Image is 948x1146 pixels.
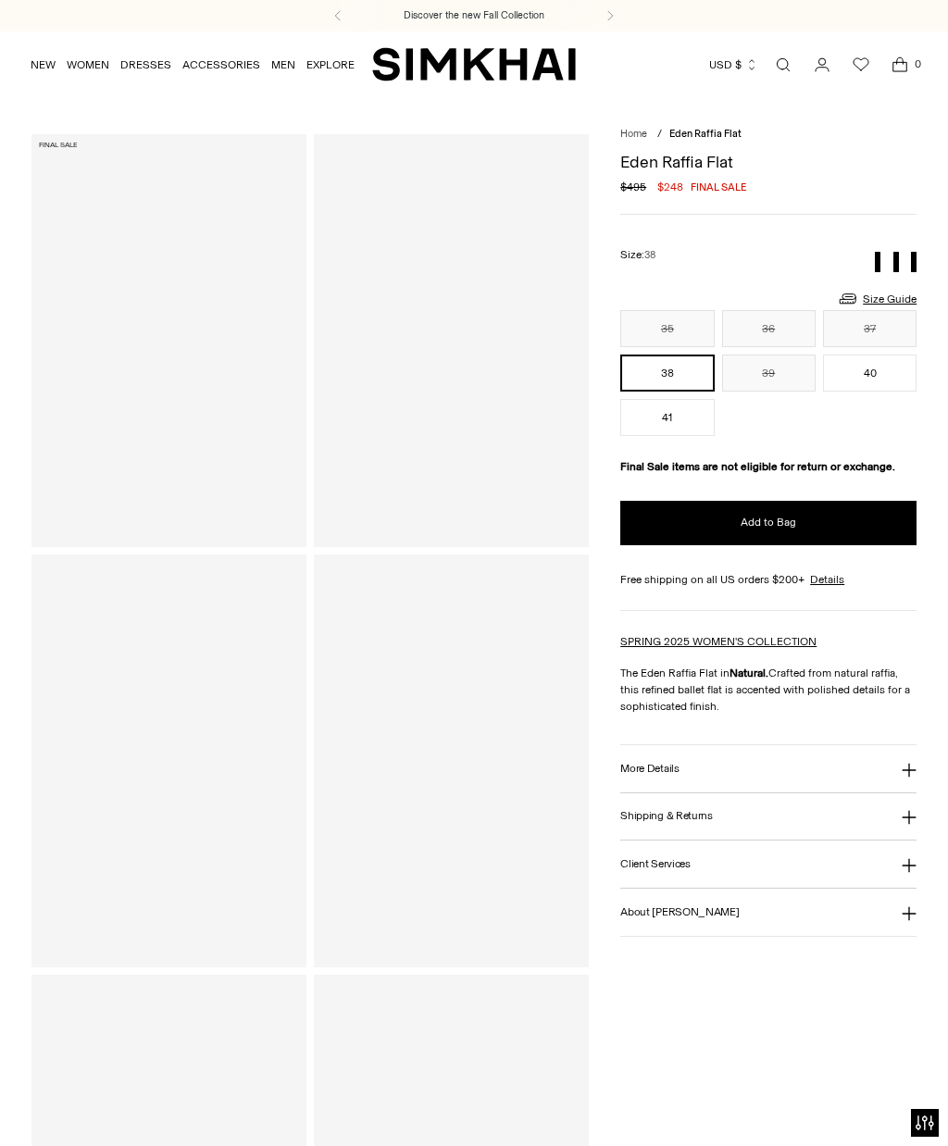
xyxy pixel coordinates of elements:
a: Open cart modal [881,46,918,83]
a: Discover the new Fall Collection [404,8,544,23]
a: Eden Raffia Flat [314,134,589,547]
a: Home [620,128,647,140]
button: About [PERSON_NAME] [620,889,917,936]
a: SPRING 2025 WOMEN'S COLLECTION [620,635,817,648]
a: Eden Raffia Flat [31,554,306,967]
div: Free shipping on all US orders $200+ [620,571,917,588]
h3: About [PERSON_NAME] [620,906,739,918]
a: SIMKHAI [372,46,576,82]
a: DRESSES [120,44,171,85]
button: 41 [620,399,714,436]
a: NEW [31,44,56,85]
strong: Natural. [730,666,768,679]
span: Add to Bag [741,515,796,530]
button: More Details [620,745,917,792]
button: 40 [823,355,917,392]
span: 0 [909,56,926,72]
div: / [657,127,662,143]
strong: Final Sale items are not eligible for return or exchange. [620,460,895,473]
a: Details [810,571,844,588]
a: EXPLORE [306,44,355,85]
a: WOMEN [67,44,109,85]
button: Shipping & Returns [620,793,917,841]
h3: More Details [620,763,679,775]
h3: Client Services [620,858,691,870]
button: 37 [823,310,917,347]
h3: Shipping & Returns [620,810,713,822]
button: Add to Bag [620,501,917,545]
a: ACCESSORIES [182,44,260,85]
button: Client Services [620,841,917,888]
span: $248 [657,179,683,195]
p: The Eden Raffia Flat in Crafted from natural raffia, this refined ballet flat is accented with po... [620,665,917,715]
h1: Eden Raffia Flat [620,154,917,170]
span: Eden Raffia Flat [669,128,742,140]
s: $495 [620,179,646,195]
button: 35 [620,310,714,347]
a: Eden Raffia Flat [31,134,306,547]
button: 36 [722,310,816,347]
button: 39 [722,355,816,392]
a: MEN [271,44,295,85]
button: USD $ [709,44,758,85]
a: Open search modal [765,46,802,83]
a: Go to the account page [804,46,841,83]
a: Wishlist [842,46,879,83]
span: 38 [644,249,655,261]
a: Size Guide [837,287,917,310]
a: Eden Raffia Flat [314,554,589,967]
nav: breadcrumbs [620,127,917,143]
button: 38 [620,355,714,392]
label: Size: [620,246,655,264]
